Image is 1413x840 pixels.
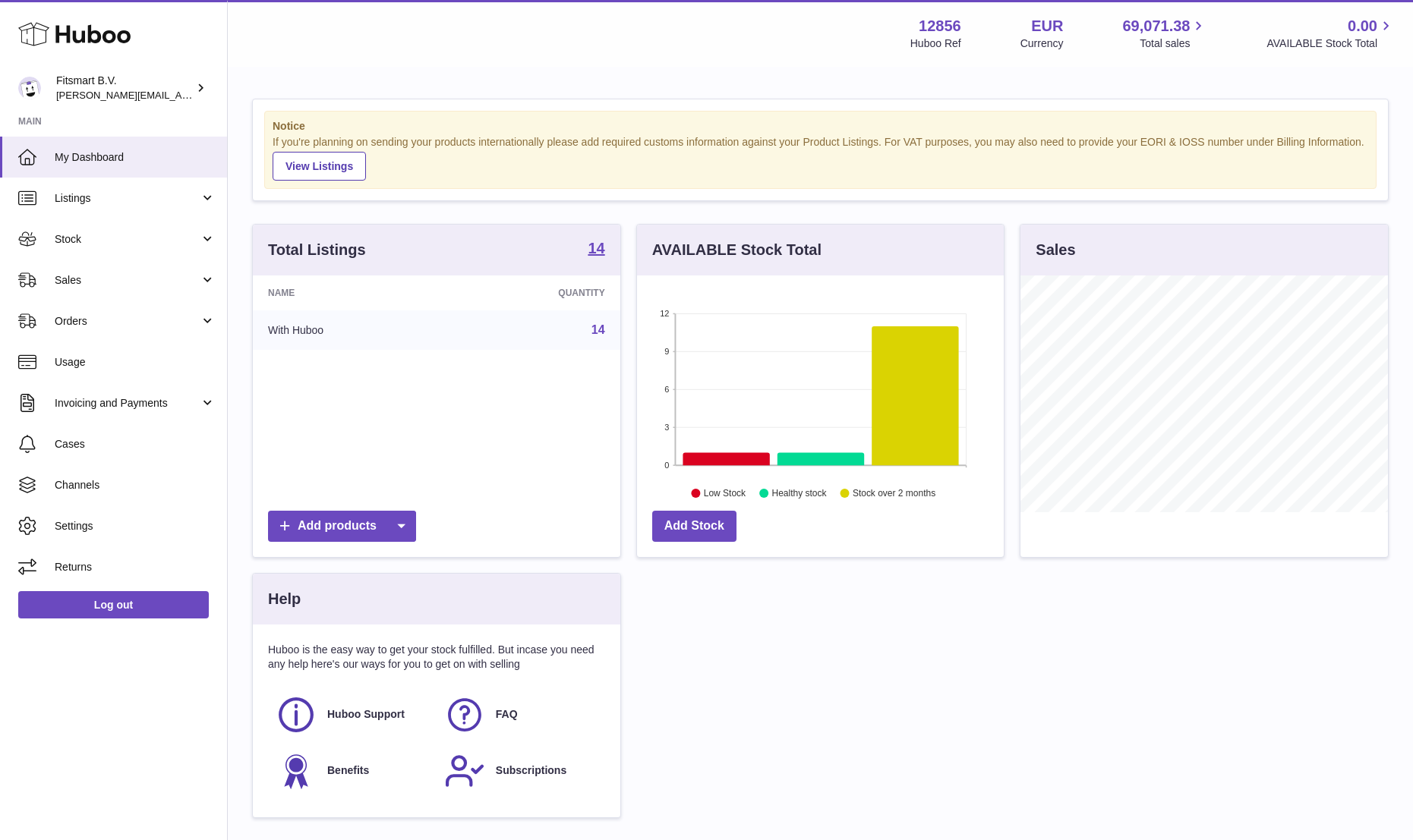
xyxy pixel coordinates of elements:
a: 14 [591,323,605,336]
span: Benefits [327,763,369,778]
td: With Huboo [253,310,446,350]
strong: EUR [1031,16,1063,36]
th: Quantity [446,275,620,310]
h3: AVAILABLE Stock Total [652,240,822,260]
span: 69,071.38 [1122,16,1190,36]
span: Sales [55,273,200,288]
span: Orders [55,314,200,329]
text: 9 [664,347,669,356]
text: 3 [664,423,669,432]
strong: 14 [588,241,604,256]
a: Subscriptions [444,750,598,791]
div: If you're planning on sending your products internationally please add required customs informati... [273,135,1368,181]
h3: Sales [1036,240,1075,260]
a: Add products [268,511,416,542]
text: Stock over 2 months [853,488,935,499]
strong: Notice [273,119,1368,134]
a: 0.00 AVAILABLE Stock Total [1266,16,1395,51]
strong: 12856 [919,16,961,36]
span: Listings [55,191,200,206]
img: jonathan@leaderoo.com [18,77,41,99]
a: View Listings [273,152,366,181]
span: Channels [55,478,216,492]
span: Cases [55,437,216,451]
span: Returns [55,560,216,574]
text: 0 [664,461,669,470]
span: Subscriptions [496,763,566,778]
span: Invoicing and Payments [55,396,200,411]
a: Benefits [276,750,429,791]
span: Usage [55,355,216,370]
text: Healthy stock [771,488,827,499]
span: AVAILABLE Stock Total [1266,36,1395,51]
a: 69,071.38 Total sales [1122,16,1207,51]
text: 6 [664,385,669,394]
text: 12 [660,309,669,318]
div: Currency [1020,36,1064,51]
a: Log out [18,591,209,618]
h3: Total Listings [268,240,366,260]
span: [PERSON_NAME][EMAIL_ADDRESS][DOMAIN_NAME] [56,89,304,101]
span: Total sales [1140,36,1207,51]
span: Stock [55,232,200,247]
a: Add Stock [652,511,736,542]
text: Low Stock [704,488,746,499]
h3: Help [268,589,301,609]
a: Huboo Support [276,694,429,735]
div: Fitsmart B.V. [56,74,193,102]
a: 14 [588,241,604,259]
div: Huboo Ref [910,36,961,51]
span: Huboo Support [327,707,405,722]
span: My Dashboard [55,150,216,165]
span: FAQ [496,707,518,722]
span: Settings [55,519,216,533]
th: Name [253,275,446,310]
a: FAQ [444,694,598,735]
span: 0.00 [1348,16,1377,36]
p: Huboo is the easy way to get your stock fulfilled. But incase you need any help here's our ways f... [268,643,605,672]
